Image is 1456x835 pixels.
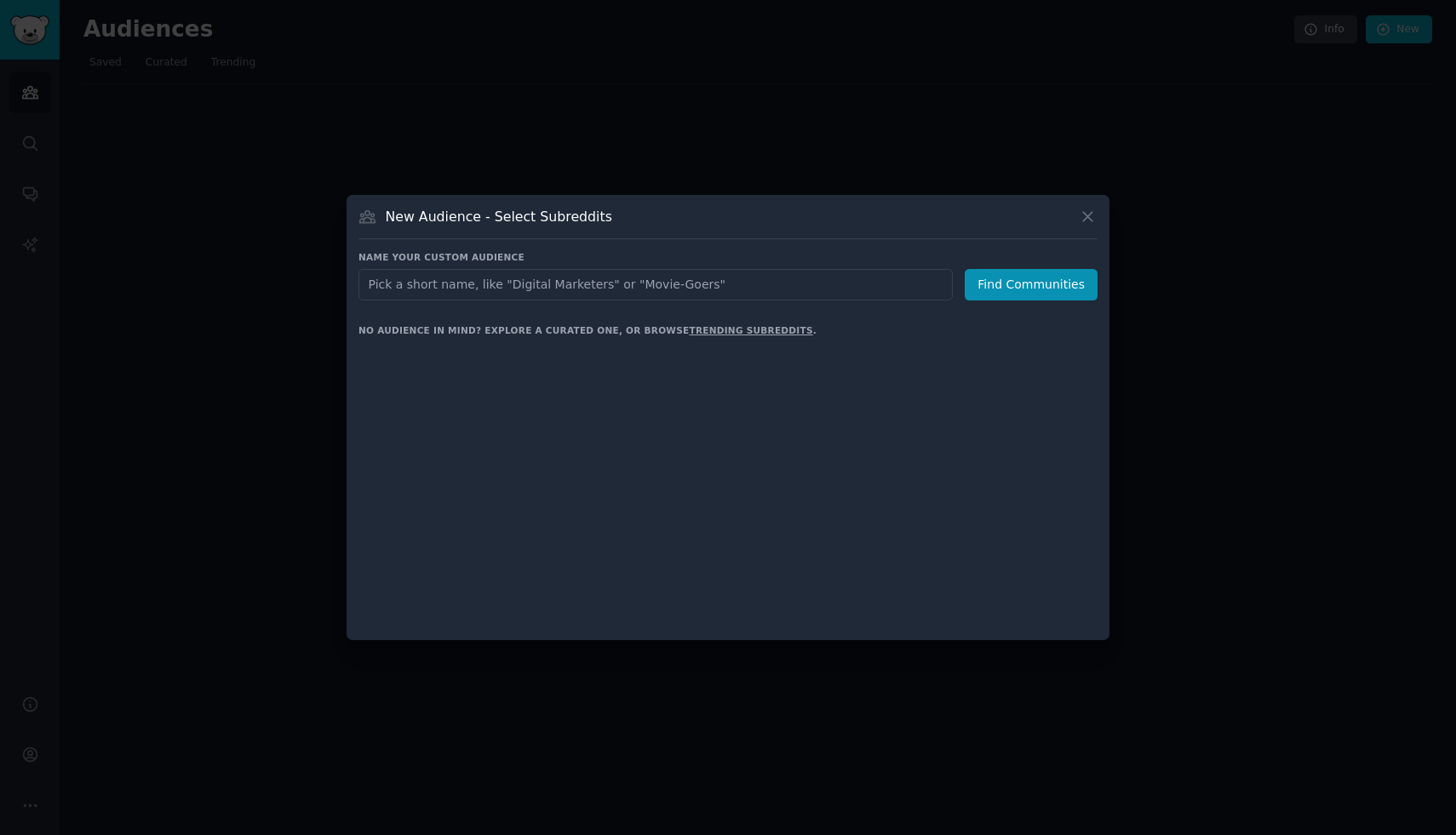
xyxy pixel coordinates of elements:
h3: Name your custom audience [358,251,1098,263]
input: Pick a short name, like "Digital Marketers" or "Movie-Goers" [358,269,953,300]
button: Find Communities [965,269,1098,300]
div: No audience in mind? Explore a curated one, or browse . [358,324,817,336]
h3: New Audience - Select Subreddits [386,208,612,226]
a: trending subreddits [689,325,812,335]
